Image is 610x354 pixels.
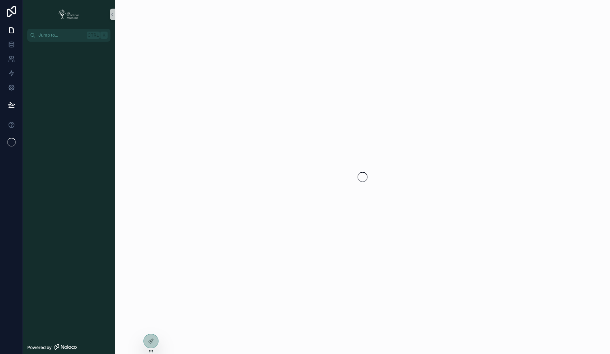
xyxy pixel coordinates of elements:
[56,9,81,20] img: App logo
[27,29,110,42] button: Jump to...CtrlK
[23,341,115,354] a: Powered by
[38,32,84,38] span: Jump to...
[87,32,100,39] span: Ctrl
[23,42,115,55] div: scrollable content
[27,345,52,350] span: Powered by
[101,32,107,38] span: K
